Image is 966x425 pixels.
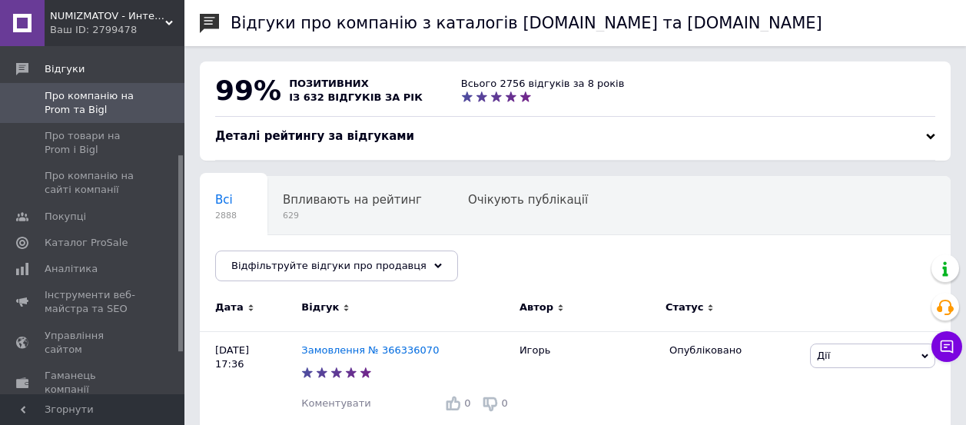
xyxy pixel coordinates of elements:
div: Всього 2756 відгуків за 8 років [461,77,625,91]
span: Опубліковані без комен... [215,251,371,265]
span: 2888 [215,210,237,221]
span: 629 [283,210,422,221]
span: Статус [666,300,704,314]
div: Опубліковані без коментаря [200,235,402,294]
button: Чат з покупцем [931,331,962,362]
div: Ваш ID: 2799478 [50,23,184,37]
span: Автор [520,300,553,314]
span: Гаманець компанії [45,369,142,397]
span: Аналітика [45,262,98,276]
div: Деталі рейтингу за відгуками [215,128,935,144]
span: Деталі рейтингу за відгуками [215,129,414,143]
span: Відфільтруйте відгуки про продавця [231,260,427,271]
span: 0 [464,397,470,409]
span: позитивних [289,78,369,89]
span: Про компанію на сайті компанії [45,169,142,197]
span: 0 [502,397,508,409]
div: Опубліковано [669,344,798,357]
span: Покупці [45,210,86,224]
span: Управління сайтом [45,329,142,357]
span: Коментувати [301,397,370,409]
span: Всі [215,193,233,207]
h1: Відгуки про компанію з каталогів [DOMAIN_NAME] та [DOMAIN_NAME] [231,14,822,32]
span: NUMIZMATOV - Интернет-магазин для коллекционеров [50,9,165,23]
a: Замовлення № 366336070 [301,344,439,356]
span: 99% [215,75,281,106]
span: Відгук [301,300,339,314]
span: Про товари на Prom і Bigl [45,129,142,157]
span: Відгуки [45,62,85,76]
span: Дії [817,350,830,361]
span: із 632 відгуків за рік [289,91,423,103]
span: Про компанію на Prom та Bigl [45,89,142,117]
span: Дата [215,300,244,314]
span: Очікують публікації [468,193,588,207]
div: Коментувати [301,397,370,410]
span: Інструменти веб-майстра та SEO [45,288,142,316]
span: Каталог ProSale [45,236,128,250]
span: Впливають на рейтинг [283,193,422,207]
